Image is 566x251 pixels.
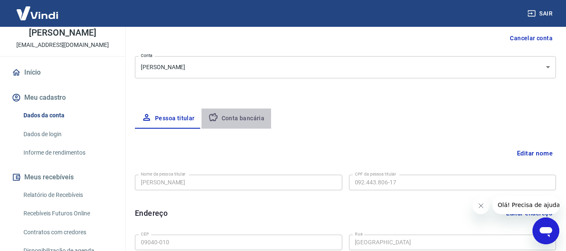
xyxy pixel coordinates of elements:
button: Cancelar conta [507,31,556,46]
iframe: Botão para abrir a janela de mensagens [532,217,559,244]
iframe: Mensagem da empresa [493,196,559,214]
h6: Endereço [135,207,168,219]
p: [EMAIL_ADDRESS][DOMAIN_NAME] [16,41,109,49]
button: Meu cadastro [10,88,115,107]
iframe: Fechar mensagem [473,197,489,214]
button: Sair [526,6,556,21]
a: Início [10,63,115,82]
div: [PERSON_NAME] [135,56,556,78]
a: Contratos com credores [20,224,115,241]
a: Informe de rendimentos [20,144,115,161]
img: Vindi [10,0,65,26]
button: Pessoa titular [135,109,202,129]
a: Dados de login [20,126,115,143]
label: CPF da pessoa titular [355,171,396,177]
label: CEP [141,231,149,237]
label: Nome da pessoa titular [141,171,186,177]
a: Recebíveis Futuros Online [20,205,115,222]
p: [PERSON_NAME] [29,28,96,37]
span: Olá! Precisa de ajuda? [5,6,70,13]
button: Meus recebíveis [10,168,115,186]
button: Conta bancária [202,109,271,129]
a: Dados da conta [20,107,115,124]
label: Rua [355,231,363,237]
button: Editar nome [514,145,556,161]
label: Conta [141,52,152,59]
a: Relatório de Recebíveis [20,186,115,204]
